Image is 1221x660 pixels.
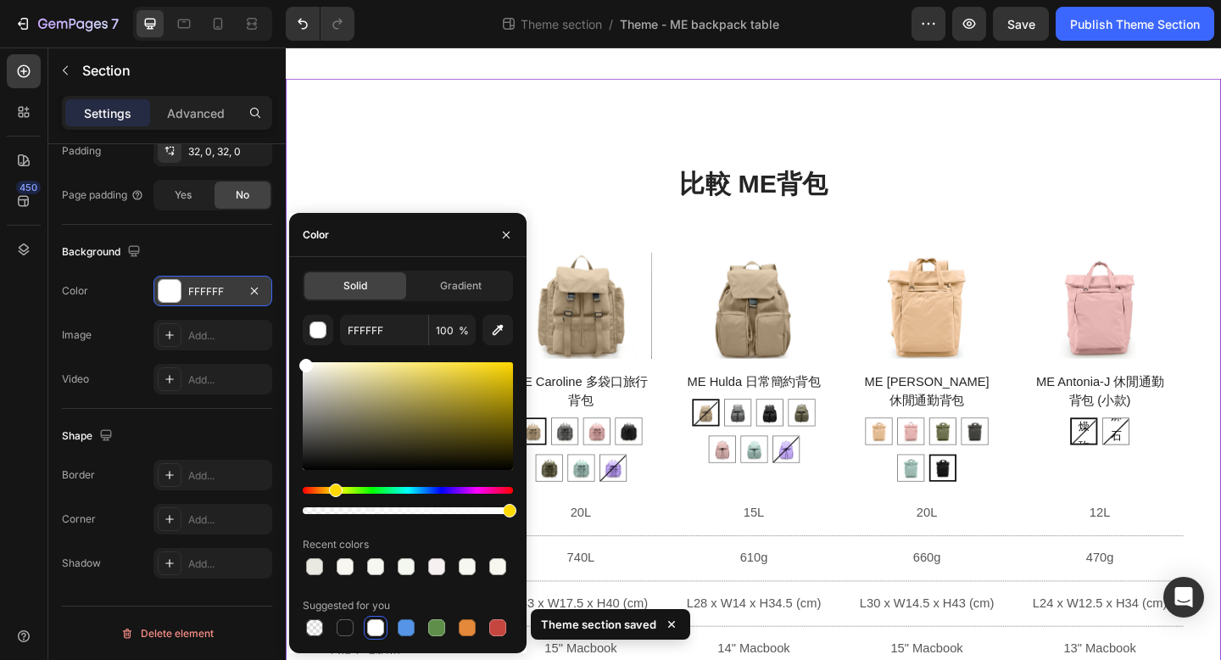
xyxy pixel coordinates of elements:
button: 7 [7,7,126,41]
div: Shape [62,425,116,448]
div: FFFFFF [188,284,237,299]
div: Color [303,227,329,243]
div: Undo/Redo [286,7,354,41]
div: Hue [303,487,513,494]
div: Delete element [120,624,214,644]
div: Suggested for you [303,598,390,613]
h2: 比較 ME背包 [42,129,976,169]
iframe: Design area [286,48,1221,660]
div: Image [62,327,92,343]
span: Theme section [517,15,605,33]
p: 尺寸 [43,593,221,618]
span: Save [1007,17,1035,31]
span: Theme - ME backpack table [620,15,779,33]
a: ME Antonia 休閒通勤背包 [620,223,774,339]
h1: ME [PERSON_NAME] 休閒通勤背包 [620,352,774,396]
p: 7 [111,14,119,34]
span: 麻石灰 [889,391,917,456]
p: 15L [420,495,598,519]
div: Add... [188,328,268,344]
div: Drop element here [98,344,187,358]
span: Solid [343,278,367,294]
button: Save [993,7,1049,41]
p: L28 x W14 x H34.5 (cm) [420,593,598,618]
p: 20L [231,495,410,519]
input: Eg: FFFFFF [340,315,428,345]
span: Yes [175,187,192,203]
div: Padding [62,143,101,159]
h1: ME Antonia-J 休閒通勤背包 (小款) [808,352,962,396]
img: MB12 拿鐵奶.jpg__PID:3305a12b-4bb4-491d-b3bf-e6f9164c7ef7 [243,223,398,339]
div: Add... [188,512,268,528]
div: Add... [188,372,268,388]
h1: ME Caroline 多袋口旅行背包 [243,352,398,396]
span: 乾燥玫瑰 [855,381,881,467]
p: 660g [608,544,786,568]
button: Delete element [62,620,272,647]
a: ME Antonia-J 休閒通勤背包 (小款) [808,223,962,339]
div: 32, 0, 32, 0 [188,144,268,159]
div: Page padding [62,187,144,203]
p: L30 x W14.5 x H43 (cm) [608,593,786,618]
div: Add... [188,557,268,572]
div: Background [62,241,144,264]
div: Corner [62,512,96,527]
a: ME Hulda 日常簡約背包 [432,223,586,339]
span: / [609,15,613,33]
div: Color [62,283,88,299]
div: Video [62,372,89,387]
div: Add... [188,468,268,484]
p: L24 x W12.5 x H34 (cm) [796,593,974,618]
div: Recent colors [303,537,369,552]
span: % [459,323,469,338]
p: 470g [796,544,974,568]
img: ME Antonia 休閒通勤背包 (小款) -- 預購，6月底出貨 [808,223,962,339]
div: Open Intercom Messenger [1163,577,1204,618]
div: 450 [16,181,41,194]
div: Border [62,467,95,483]
p: 20L [608,495,786,519]
h1: ME Hulda 日常簡約背包 [432,352,586,376]
button: Publish Theme Section [1056,7,1214,41]
p: 12L [796,495,974,519]
div: Publish Theme Section [1070,15,1200,33]
div: Shadow [62,556,101,571]
p: 610g [420,544,598,568]
p: L33 x W17.5 x H40 (cm) [231,593,410,618]
span: No [236,187,249,203]
p: 重量 [43,544,221,568]
span: Gradient [440,278,482,294]
a: ME Caroline 多袋口旅行背包 [243,223,398,339]
p: 容量 [43,495,221,519]
p: 740L [231,544,410,568]
p: Section [82,60,235,81]
p: Advanced [167,104,225,122]
p: Theme section saved [541,616,656,633]
p: Settings [84,104,131,122]
img: MB16 拿鐵奶 (2).jpg__PID:164c7ef7-1508-4cae-92cc-86eebfb09a71 [432,223,586,339]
